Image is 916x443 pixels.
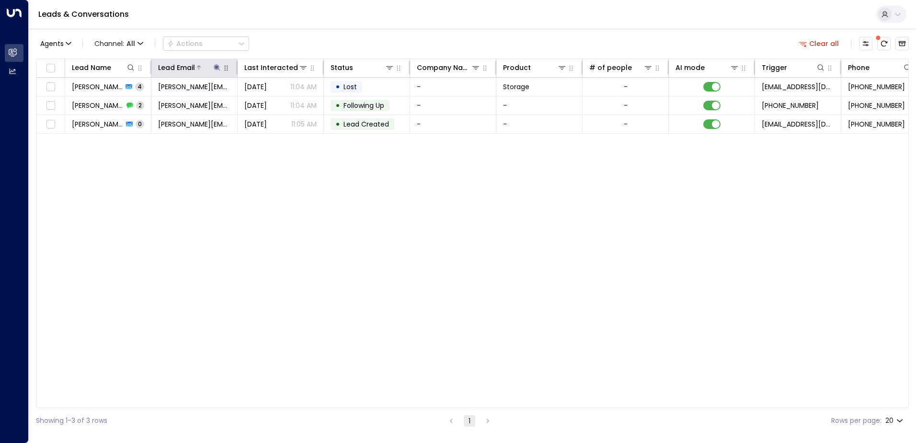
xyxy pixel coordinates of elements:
span: leads@space-station.co.uk [762,82,834,92]
div: Showing 1-3 of 3 rows [36,416,107,426]
label: Rows per page: [831,416,882,426]
span: 2 [136,101,144,109]
span: +447383831913 [762,101,819,110]
span: +447383831913 [848,101,905,110]
span: Storage [503,82,529,92]
div: Phone [848,62,912,73]
span: Toggle select all [45,62,57,74]
span: 0 [136,120,144,128]
span: angelina.ruhmane@gmail.com [158,82,230,92]
button: Clear all [795,37,843,50]
div: Product [503,62,567,73]
span: Toggle select row [45,100,57,112]
div: • [335,97,340,114]
div: Status [331,62,394,73]
span: angelina.ruhmane@gmail.com [158,101,230,110]
span: Angelika Ruhmane [72,82,123,92]
button: Agents [36,37,75,50]
span: Toggle select row [45,81,57,93]
div: Button group with a nested menu [163,36,249,51]
div: - [624,119,628,129]
p: 11:05 AM [291,119,317,129]
div: Trigger [762,62,787,73]
div: # of people [589,62,632,73]
td: - [410,78,496,96]
span: There are new threads available. Refresh the grid to view the latest updates. [877,37,891,50]
div: Company Name [417,62,481,73]
span: Following Up [343,101,384,110]
div: AI mode [676,62,705,73]
span: Oct 02, 2025 [244,101,267,110]
div: Lead Name [72,62,111,73]
div: Lead Name [72,62,136,73]
div: Lead Email [158,62,195,73]
span: +447383831913 [848,119,905,129]
span: Oct 06, 2025 [244,82,267,92]
span: leads@space-station.co.uk [762,119,834,129]
nav: pagination navigation [445,415,494,427]
span: Angelika Ruhmane [72,101,124,110]
div: Actions [167,39,203,48]
p: 11:04 AM [290,82,317,92]
button: Actions [163,36,249,51]
div: - [624,101,628,110]
div: 20 [885,414,905,428]
div: Last Interacted [244,62,298,73]
span: Angelika Ruhmane [72,119,123,129]
div: Last Interacted [244,62,308,73]
div: AI mode [676,62,739,73]
div: Trigger [762,62,825,73]
span: Agents [40,40,64,47]
span: Lost [343,82,357,92]
td: - [410,96,496,115]
button: Customize [859,37,872,50]
span: Toggle select row [45,118,57,130]
button: Archived Leads [895,37,909,50]
span: Sep 26, 2025 [244,119,267,129]
div: • [335,79,340,95]
span: angelina.ruhmane@gmail.com [158,119,230,129]
span: Lead Created [343,119,389,129]
div: Lead Email [158,62,222,73]
div: Status [331,62,353,73]
span: Channel: [91,37,147,50]
div: # of people [589,62,653,73]
div: Product [503,62,531,73]
span: All [126,40,135,47]
div: Phone [848,62,870,73]
td: - [496,115,583,133]
span: 4 [135,82,144,91]
div: Company Name [417,62,471,73]
div: • [335,116,340,132]
a: Leads & Conversations [38,9,129,20]
button: page 1 [464,415,475,427]
p: 11:04 AM [290,101,317,110]
td: - [496,96,583,115]
button: Channel:All [91,37,147,50]
span: +447383831913 [848,82,905,92]
div: - [624,82,628,92]
td: - [410,115,496,133]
